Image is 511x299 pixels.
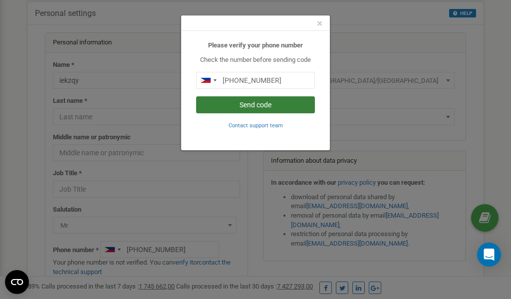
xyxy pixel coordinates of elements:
p: Check the number before sending code [196,55,315,65]
span: × [317,17,322,29]
div: Open Intercom Messenger [477,243,501,267]
a: Contact support team [229,121,283,129]
button: Send code [196,96,315,113]
b: Please verify your phone number [208,41,303,49]
button: Close [317,18,322,29]
div: Telephone country code [197,72,220,88]
button: Open CMP widget [5,270,29,294]
small: Contact support team [229,122,283,129]
input: 0905 123 4567 [196,72,315,89]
